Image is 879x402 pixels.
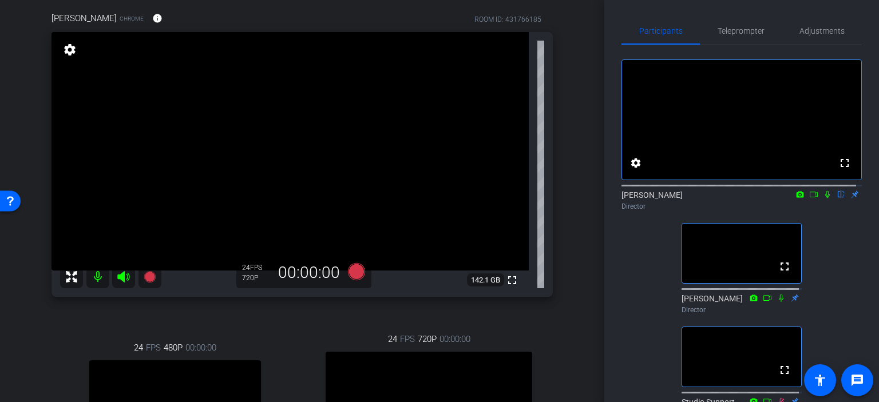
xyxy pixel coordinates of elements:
mat-icon: settings [62,43,78,57]
mat-icon: settings [629,156,643,170]
span: 00:00:00 [185,341,216,354]
mat-icon: accessibility [813,373,827,387]
span: 142.1 GB [467,273,504,287]
span: Teleprompter [718,27,765,35]
span: Participants [639,27,683,35]
mat-icon: fullscreen [778,363,791,377]
mat-icon: message [850,373,864,387]
span: 00:00:00 [439,333,470,345]
div: 00:00:00 [271,263,347,282]
div: 720P [242,273,271,282]
mat-icon: fullscreen [505,273,519,287]
span: Chrome [120,14,144,23]
span: 24 [134,341,143,354]
span: 480P [164,341,183,354]
mat-icon: fullscreen [838,156,852,170]
div: [PERSON_NAME] [682,293,802,315]
span: 24 [388,333,397,345]
span: Adjustments [799,27,845,35]
div: [PERSON_NAME] [621,189,862,212]
span: FPS [250,264,262,272]
span: FPS [146,341,161,354]
span: [PERSON_NAME] [52,12,117,25]
div: Director [682,305,802,315]
div: Director [621,201,862,212]
span: 720P [418,333,437,345]
mat-icon: info [152,13,163,23]
div: 24 [242,263,271,272]
mat-icon: flip [834,189,848,199]
div: ROOM ID: 431766185 [474,14,541,25]
mat-icon: fullscreen [778,260,791,273]
span: FPS [400,333,415,345]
